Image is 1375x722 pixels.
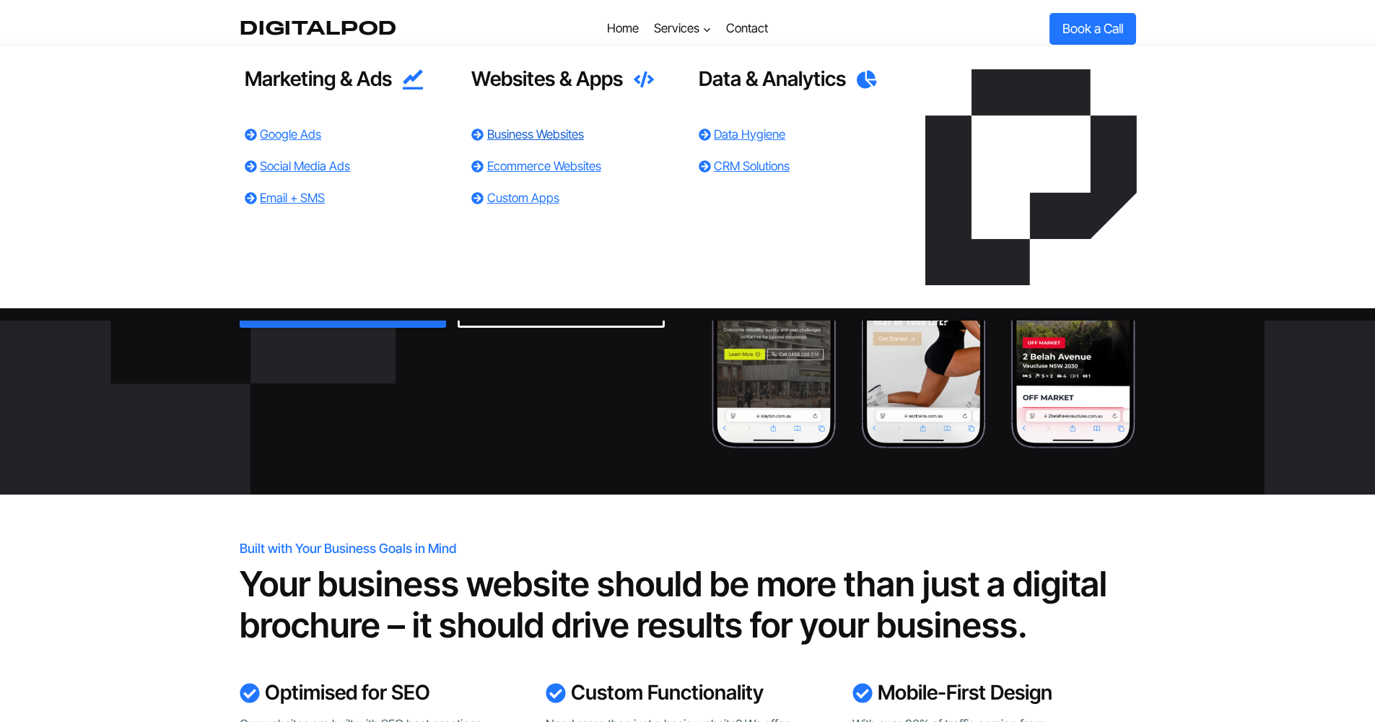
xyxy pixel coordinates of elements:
[600,12,775,46] nav: Primary Navigation
[487,159,601,173] a: Ecommerce Websites
[487,127,584,142] a: Business Websites
[240,563,1136,646] h2: Your business website should be more than just a digital brochure – it should drive results for y...
[260,159,350,173] a: Social Media Ads
[1049,13,1136,44] a: Book a Call
[878,681,1052,705] span: Mobile-First Design
[240,541,1136,557] h6: Built with Your Business Goals in Mind
[240,17,397,40] a: DigitalPod
[646,12,718,46] button: Child menu of Services
[260,127,321,142] a: Google Ads
[714,159,790,173] a: CRM Solutions
[714,127,785,142] a: Data Hygiene
[571,681,764,705] span: Custom Functionality
[600,12,646,46] a: Home
[245,67,392,92] span: Marketing & Ads
[260,191,325,205] a: Email + SMS
[719,12,775,46] a: Contact
[487,191,559,205] a: Custom Apps
[471,67,623,92] span: Websites & Apps
[699,67,846,92] span: Data & Analytics
[265,681,430,705] span: Optimised for SEO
